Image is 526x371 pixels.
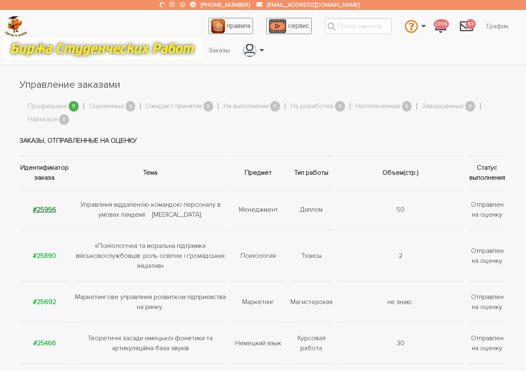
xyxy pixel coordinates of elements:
[288,189,335,230] td: Диплом
[69,101,79,111] span: 11
[335,281,466,322] td: не знаю.
[229,156,288,189] th: Предмет
[229,189,288,230] td: Менеджмент
[203,101,213,111] span: 0
[453,15,480,37] a: 63
[402,101,412,111] span: 0
[72,322,229,364] td: Теоретичні засади німецької фонетики та артикуляційна база звуків
[466,322,506,364] td: Отправлен на оценку
[422,101,464,112] a: Завершенные
[269,19,286,33] img: play_icon-49f7f135c9dc9a03216cfdbccbe1e3994649169d890fb554cedf0eac35a01ba8.png
[465,101,475,111] span: 0
[89,101,124,112] a: Оцененные
[288,322,335,364] td: Курсовая работа
[434,19,449,30] span: 2206
[146,101,202,112] a: Ожидают принятия
[266,18,312,34] a: сервис
[466,19,476,30] span: 63
[335,189,466,230] td: 50
[466,230,506,281] td: Отправлен на оценку
[227,22,251,30] span: правила
[202,42,236,58] a: Заказы
[33,252,56,260] a: #25890
[28,101,67,112] a: Профильные
[72,189,229,230] td: Управління віддаленою командою персоналу в умовах пандемії [MEDICAL_DATA].
[466,156,506,189] th: Статус выполнения
[267,1,360,8] a: [EMAIL_ADDRESS][DOMAIN_NAME]
[72,156,229,189] th: Тема
[5,16,27,37] img: logo-c4363faeb99b52c628a42810ed6dfb4293a56d4e4775eb116515dfe7f33672af.png
[211,19,225,33] img: agreement_icon-feca34a61ba7f3d1581b08bc946b2ec1ccb426f67415f344566775c155b7f62c.png
[201,1,250,8] a: [PHONE_NUMBER]
[355,101,401,112] a: Неоплаченные
[72,230,229,281] td: «Психологічна та моральна підтримка військовослужбовців: роль освітніх і громадських ініціатив»
[20,156,72,189] th: Идентификатор заказа
[335,101,345,111] span: 0
[33,298,56,306] a: #25692
[288,230,335,281] td: Тэзисы
[20,78,506,92] h1: Управление заказами
[33,339,56,347] a: #25466
[480,18,515,34] a: График
[290,101,334,112] a: На доработке
[223,101,269,112] a: На выполнении
[208,18,253,34] a: правила
[3,38,202,59] img: motto-12e01f5a76059d5f6a28199ef077b1f78e012cfde436ab5cf1d4517935686d32.gif
[288,281,335,322] td: Магистерская
[466,281,506,322] td: Отправлен на оценку
[335,322,466,364] td: 30
[33,205,56,214] a: #25956
[229,322,288,364] td: Немецкий язык
[428,15,453,37] a: 2206
[288,156,335,189] th: Тип работы
[288,22,309,30] span: сервис
[335,230,466,281] td: 2
[59,114,69,125] span: 0
[270,101,280,111] span: 0
[229,230,288,281] td: Психология
[229,281,288,322] td: Маркетинг
[126,101,136,111] span: 0
[28,114,58,125] a: Найти все
[20,125,506,156] td: Заказы, отправленные на оценку
[466,189,506,230] td: Отправлен на оценку
[325,18,392,34] input: Поиск заказов
[72,281,229,322] td: Маркетингове управління розвитком підприємства на ринку.
[335,156,466,189] th: Объем(стр.)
